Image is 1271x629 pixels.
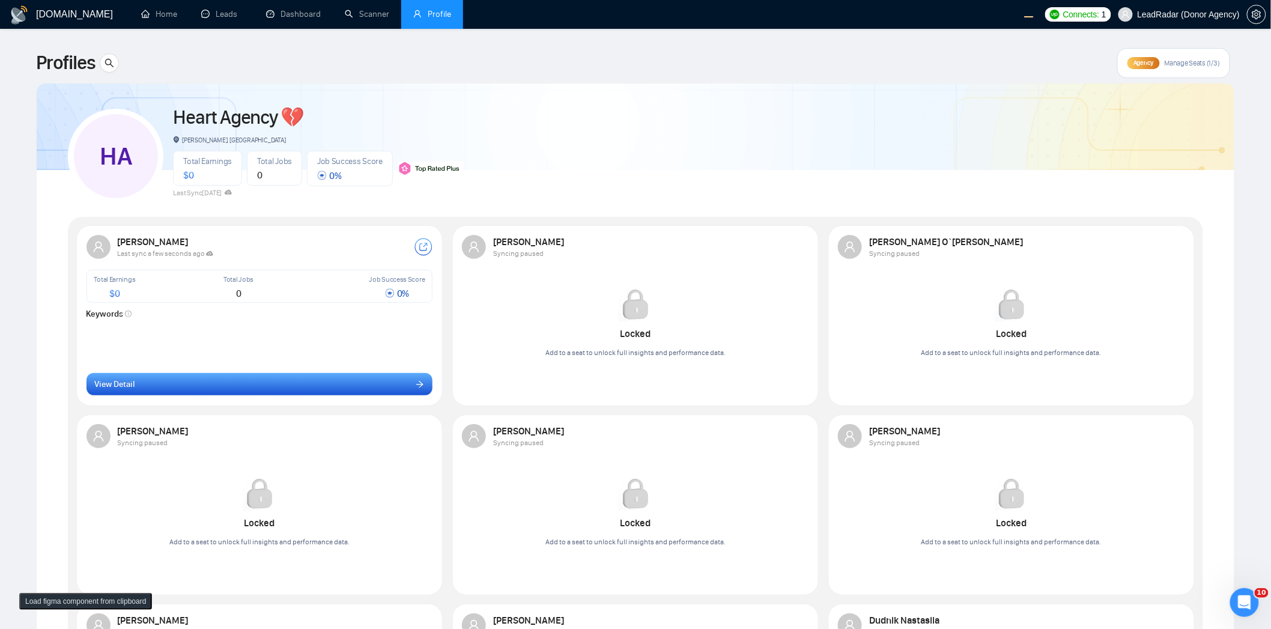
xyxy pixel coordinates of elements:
[74,114,158,198] div: HA
[86,373,433,396] button: View Detailarrow-right
[236,288,241,299] span: 0
[223,275,253,284] span: Total Jobs
[619,288,652,321] img: Locked
[869,439,920,447] span: Syncing paused
[844,430,856,442] span: user
[1255,588,1269,598] span: 10
[620,517,651,529] strong: Locked
[173,136,285,144] span: [PERSON_NAME], [GEOGRAPHIC_DATA]
[619,477,652,511] img: Locked
[183,169,193,181] span: $ 0
[413,10,422,18] span: user
[1133,59,1153,67] span: Agency
[266,9,321,19] a: dashboardDashboard
[317,156,383,166] span: Job Success Score
[95,378,135,391] span: View Detail
[141,9,177,19] a: homeHome
[243,477,276,511] img: Locked
[317,170,341,181] span: 0 %
[493,249,544,258] span: Syncing paused
[10,5,29,25] img: logo
[493,615,566,626] strong: [PERSON_NAME]
[1248,10,1266,19] span: setting
[100,58,118,68] span: search
[1102,8,1106,21] span: 1
[100,53,119,73] button: search
[921,348,1102,357] span: Add to a seat to unlock full insights and performance data.
[493,425,566,437] strong: [PERSON_NAME]
[468,241,480,253] span: user
[1247,10,1266,19] a: setting
[995,288,1028,321] img: Locked
[921,538,1102,546] span: Add to a seat to unlock full insights and performance data.
[257,169,262,181] span: 0
[996,517,1027,529] strong: Locked
[468,430,480,442] span: user
[545,538,726,546] span: Add to a seat to unlock full insights and performance data.
[257,156,292,166] span: Total Jobs
[493,439,544,447] span: Syncing paused
[398,162,464,175] img: top_rated_plus
[93,430,105,442] span: user
[118,615,190,626] strong: [PERSON_NAME]
[844,241,856,253] span: user
[416,380,424,388] span: arrow-right
[869,249,920,258] span: Syncing paused
[1230,588,1259,617] iframe: Intercom live chat
[428,9,451,19] span: Profile
[86,309,132,319] strong: Keywords
[1050,10,1060,19] img: upwork-logo.png
[1121,10,1130,19] span: user
[1247,5,1266,24] button: setting
[118,439,168,447] span: Syncing paused
[118,425,190,437] strong: [PERSON_NAME]
[173,136,180,143] span: environment
[996,328,1027,339] strong: Locked
[545,348,726,357] span: Add to a seat to unlock full insights and performance data.
[173,106,303,129] a: Heart Agency 💔
[620,328,651,339] strong: Locked
[93,241,105,253] span: user
[183,156,232,166] span: Total Earnings
[169,538,350,546] span: Add to a seat to unlock full insights and performance data.
[94,275,136,284] span: Total Earnings
[173,189,232,197] span: Last Sync [DATE]
[109,288,120,299] span: $ 0
[385,288,409,299] span: 0 %
[1063,8,1099,21] span: Connects:
[869,425,942,437] strong: [PERSON_NAME]
[118,236,190,248] strong: [PERSON_NAME]
[869,615,941,626] strong: Dudnik Nastasiia
[1165,58,1220,68] span: Manage Seats (1/3)
[493,236,566,248] strong: [PERSON_NAME]
[125,311,132,317] span: info-circle
[345,9,389,19] a: searchScanner
[369,275,425,284] span: Job Success Score
[36,49,95,77] span: Profiles
[201,9,242,19] a: messageLeads
[118,249,214,258] span: Last sync a few seconds ago
[995,477,1028,511] img: Locked
[869,236,1025,248] strong: [PERSON_NAME] O`[PERSON_NAME]
[244,517,275,529] strong: Locked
